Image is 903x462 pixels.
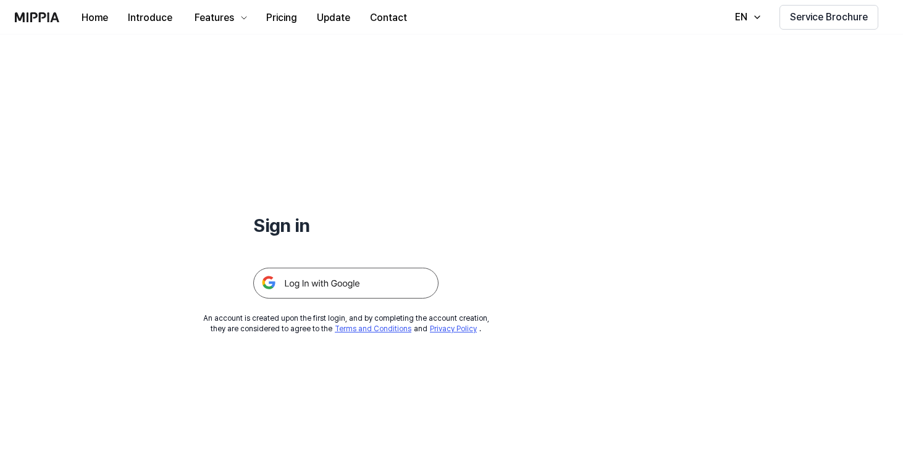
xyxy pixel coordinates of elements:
button: Contact [360,6,417,30]
img: logo [15,12,59,22]
button: Features [182,6,256,30]
button: Update [307,6,360,30]
button: Introduce [118,6,182,30]
div: EN [733,10,750,25]
button: Service Brochure [779,5,878,30]
a: Update [307,1,360,35]
div: Features [192,10,237,25]
a: Terms and Conditions [335,324,411,333]
img: 구글 로그인 버튼 [253,268,439,299]
button: Home [72,6,118,30]
button: Pricing [256,6,307,30]
h1: Sign in [253,212,439,238]
div: An account is created upon the first login, and by completing the account creation, they are cons... [203,313,489,334]
a: Privacy Policy [430,324,477,333]
button: EN [723,5,770,30]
